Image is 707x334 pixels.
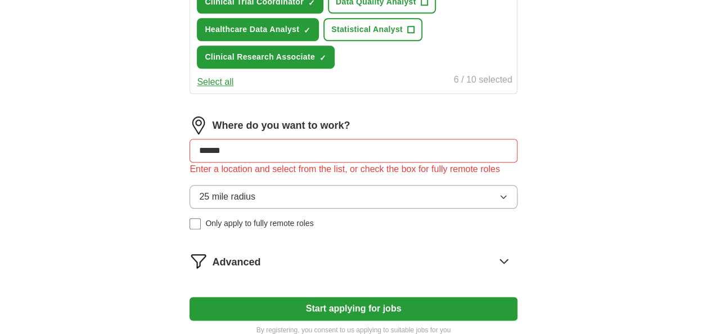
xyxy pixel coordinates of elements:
div: Enter a location and select from the list, or check the box for fully remote roles [190,163,517,176]
button: Select all [197,75,233,89]
span: Advanced [212,255,260,270]
span: 25 mile radius [199,190,255,204]
span: Only apply to fully remote roles [205,218,313,229]
span: Clinical Research Associate [205,51,315,63]
span: Statistical Analyst [331,24,403,35]
button: Clinical Research Associate✓ [197,46,335,69]
span: Healthcare Data Analyst [205,24,299,35]
img: filter [190,252,208,270]
div: 6 / 10 selected [454,73,512,89]
button: 25 mile radius [190,185,517,209]
img: location.png [190,116,208,134]
input: Only apply to fully remote roles [190,218,201,229]
label: Where do you want to work? [212,118,350,133]
button: Healthcare Data Analyst✓ [197,18,319,41]
button: Statistical Analyst [323,18,422,41]
span: ✓ [304,26,310,35]
span: ✓ [319,53,326,62]
button: Start applying for jobs [190,297,517,321]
